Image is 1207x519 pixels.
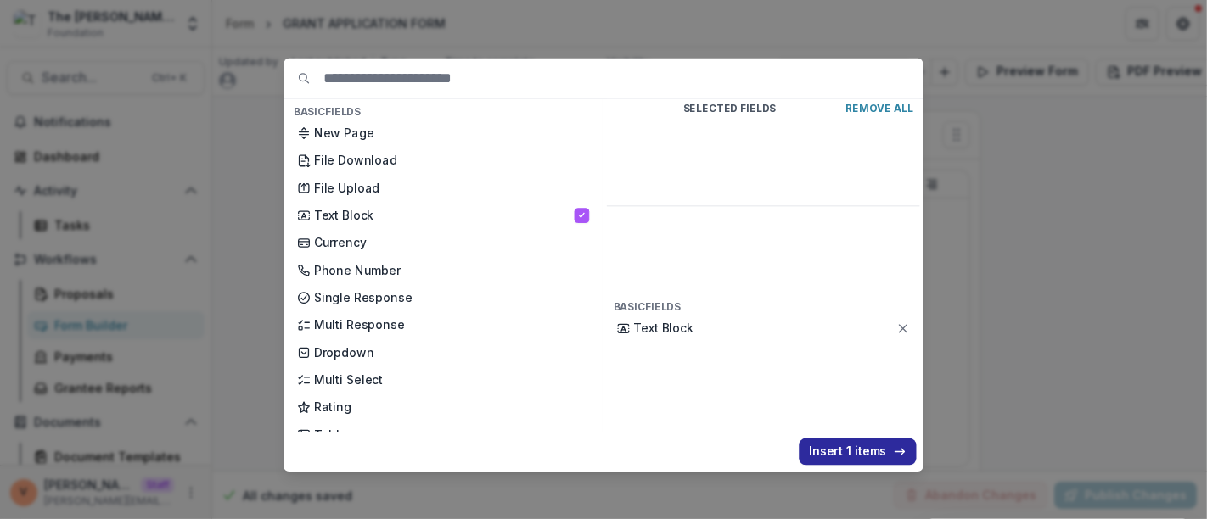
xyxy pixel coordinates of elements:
h4: Basic Fields [607,298,920,316]
p: Selected Fields [614,103,846,114]
p: File Download [314,152,590,170]
button: Insert 1 items [799,438,916,465]
p: Rating [314,399,590,416]
p: Text Block [314,207,575,225]
p: Currency [314,234,590,252]
p: Single Response [314,289,590,307]
p: Text Block [633,320,896,338]
p: Table [314,427,590,444]
p: Phone Number [314,261,590,279]
h4: Basic Fields [287,103,599,121]
p: Multi Response [314,316,590,334]
p: File Upload [314,179,590,197]
p: Multi Select [314,371,590,389]
p: New Page [314,125,590,142]
p: Dropdown [314,344,590,362]
p: Remove All [845,103,912,114]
